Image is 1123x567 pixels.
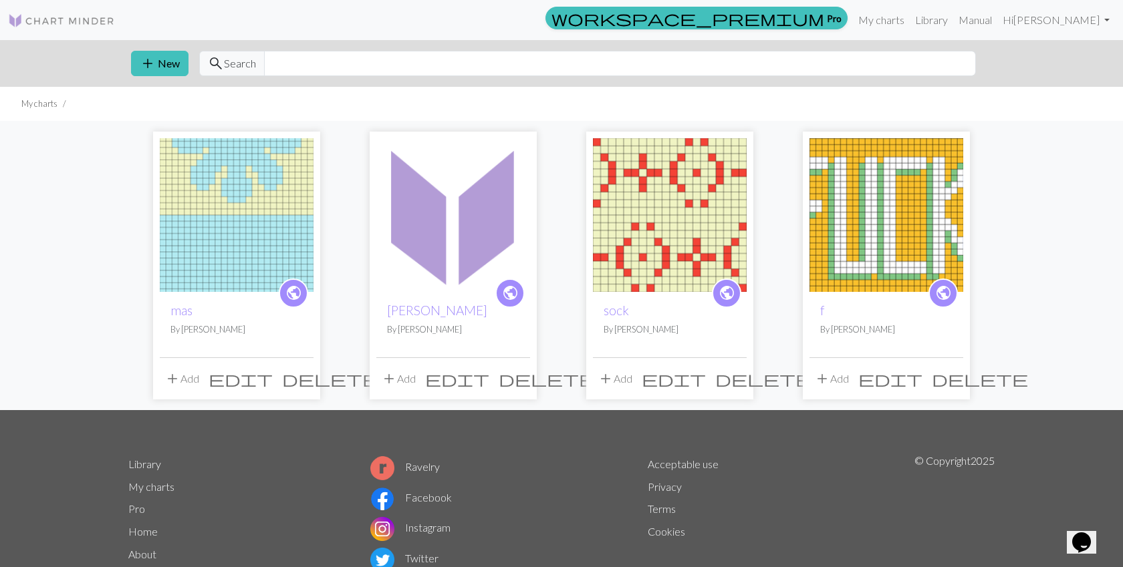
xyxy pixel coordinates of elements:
[381,369,397,388] span: add
[282,369,378,388] span: delete
[494,366,600,391] button: Delete
[604,303,629,318] a: sock
[719,280,735,307] i: public
[370,491,452,504] a: Facebook
[642,369,706,388] span: edit
[370,460,440,473] a: Ravelry
[170,303,193,318] a: mas
[128,480,174,493] a: My charts
[997,7,1115,33] a: Hi[PERSON_NAME]
[370,487,394,511] img: Facebook logo
[370,521,451,534] a: Instagram
[128,525,158,538] a: Home
[285,280,302,307] i: public
[209,371,273,387] i: Edit
[224,55,256,71] span: Search
[814,369,830,388] span: add
[927,366,1033,391] button: Delete
[128,457,161,470] a: Library
[21,98,57,110] li: My charts
[279,278,308,308] a: public
[853,7,910,33] a: My charts
[128,548,156,560] a: About
[551,9,824,27] span: workspace_premium
[642,371,706,387] i: Edit
[593,138,747,292] img: sock
[370,552,439,564] a: Twitter
[820,323,953,336] p: By [PERSON_NAME]
[593,207,747,220] a: sock
[376,138,530,292] img: helene
[854,366,927,391] button: Edit
[370,456,394,480] img: Ravelry logo
[598,369,614,388] span: add
[425,371,489,387] i: Edit
[545,7,848,29] a: Pro
[932,369,1028,388] span: delete
[160,138,314,292] img: mas
[719,282,735,303] span: public
[204,366,277,391] button: Edit
[208,54,224,73] span: search
[502,282,519,303] span: public
[711,366,816,391] button: Delete
[809,366,854,391] button: Add
[809,207,963,220] a: f
[277,366,383,391] button: Delete
[712,278,741,308] a: public
[820,303,824,318] a: f
[928,278,958,308] a: public
[858,369,922,388] span: edit
[131,51,189,76] button: New
[637,366,711,391] button: Edit
[604,323,736,336] p: By [PERSON_NAME]
[376,366,420,391] button: Add
[370,517,394,541] img: Instagram logo
[593,366,637,391] button: Add
[715,369,812,388] span: delete
[858,371,922,387] i: Edit
[499,369,595,388] span: delete
[387,303,487,318] a: [PERSON_NAME]
[910,7,953,33] a: Library
[425,369,489,388] span: edit
[376,207,530,220] a: helene
[648,525,685,538] a: Cookies
[648,480,682,493] a: Privacy
[128,502,145,515] a: Pro
[8,13,115,29] img: Logo
[935,282,952,303] span: public
[170,323,303,336] p: By [PERSON_NAME]
[953,7,997,33] a: Manual
[420,366,494,391] button: Edit
[502,280,519,307] i: public
[809,138,963,292] img: f
[160,366,204,391] button: Add
[164,369,180,388] span: add
[209,369,273,388] span: edit
[160,207,314,220] a: mas
[285,282,302,303] span: public
[495,278,525,308] a: public
[648,502,676,515] a: Terms
[935,280,952,307] i: public
[648,457,719,470] a: Acceptable use
[387,323,519,336] p: By [PERSON_NAME]
[140,54,156,73] span: add
[1067,514,1110,554] iframe: chat widget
